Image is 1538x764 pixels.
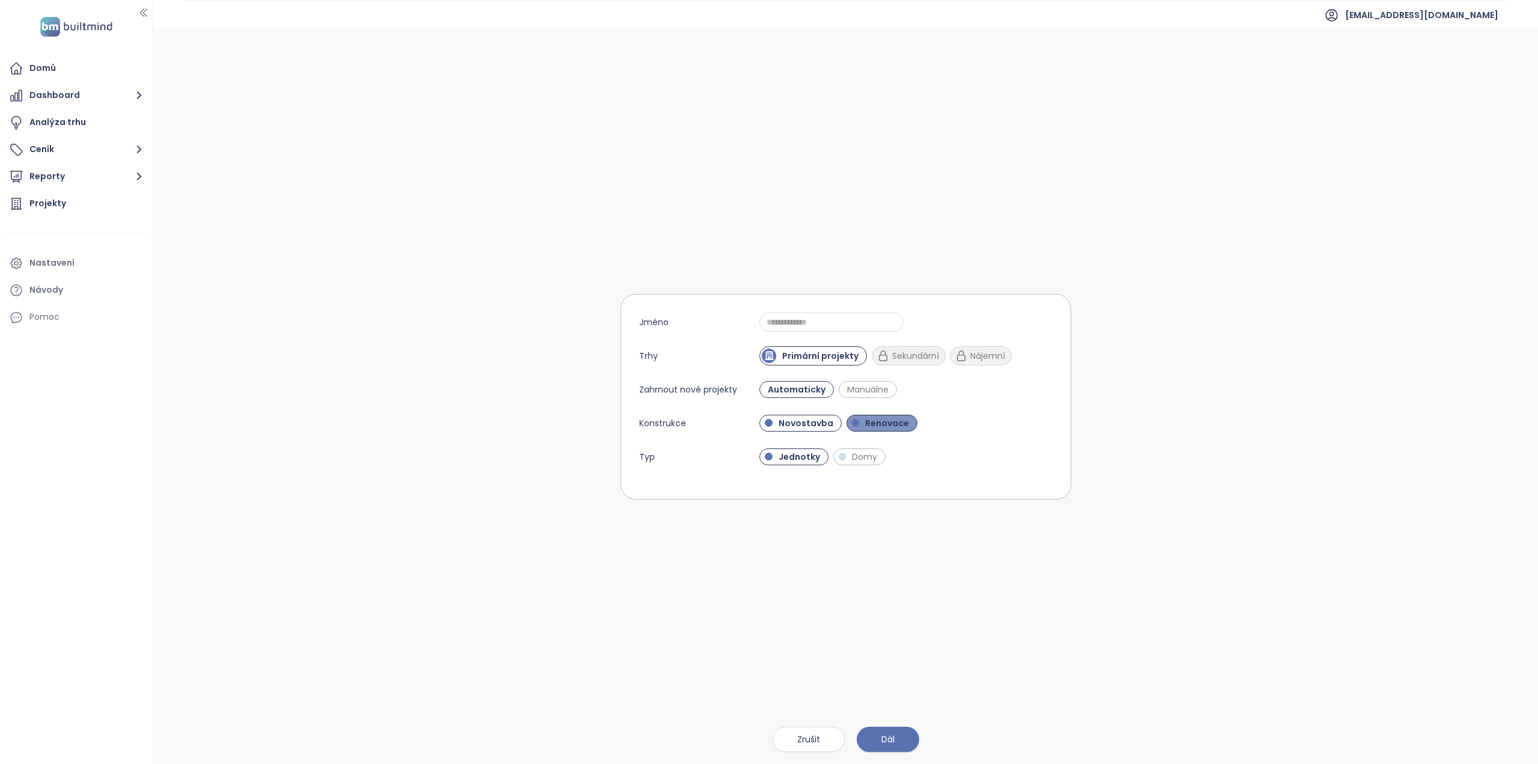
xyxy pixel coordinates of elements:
a: Domů [6,57,147,81]
span: Novostavba [773,417,839,429]
span: Nájemní [970,349,1005,362]
div: Návody [29,283,63,298]
a: Návody [6,278,147,302]
label: Konstrukce [639,414,692,433]
a: Nastavení [6,251,147,275]
a: Projekty [6,192,147,216]
span: Automaticky [762,384,831,396]
input: Jméno [759,313,904,332]
span: Sekundární [892,349,939,362]
img: primary market [764,350,774,361]
span: [EMAIL_ADDRESS][DOMAIN_NAME] [1345,1,1498,29]
span: Primární projekty [776,350,865,362]
label: Typ [639,447,661,466]
div: Analýza trhu [29,115,86,130]
span: Jednotky [773,451,826,463]
button: Ceník [6,138,147,162]
span: Renovace [859,417,915,429]
span: Dál [881,733,895,746]
span: Manuálne [841,384,895,396]
button: Dál [857,727,919,752]
span: Zrušit [797,733,820,746]
div: Nastavení [29,255,74,270]
img: logo [37,14,116,39]
span: Domy [846,451,883,463]
label: Jméno [639,313,675,332]
div: Projekty [29,196,66,211]
a: Analýza trhu [6,111,147,135]
label: Zahrnout nové projekty [639,380,743,399]
button: Reporty [6,165,147,189]
button: Dashboard [6,84,147,108]
label: Trhy [639,346,664,365]
div: Pomoc [6,305,147,329]
div: Pomoc [29,310,59,325]
div: Domů [29,61,56,76]
button: Zrušit [773,727,845,752]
